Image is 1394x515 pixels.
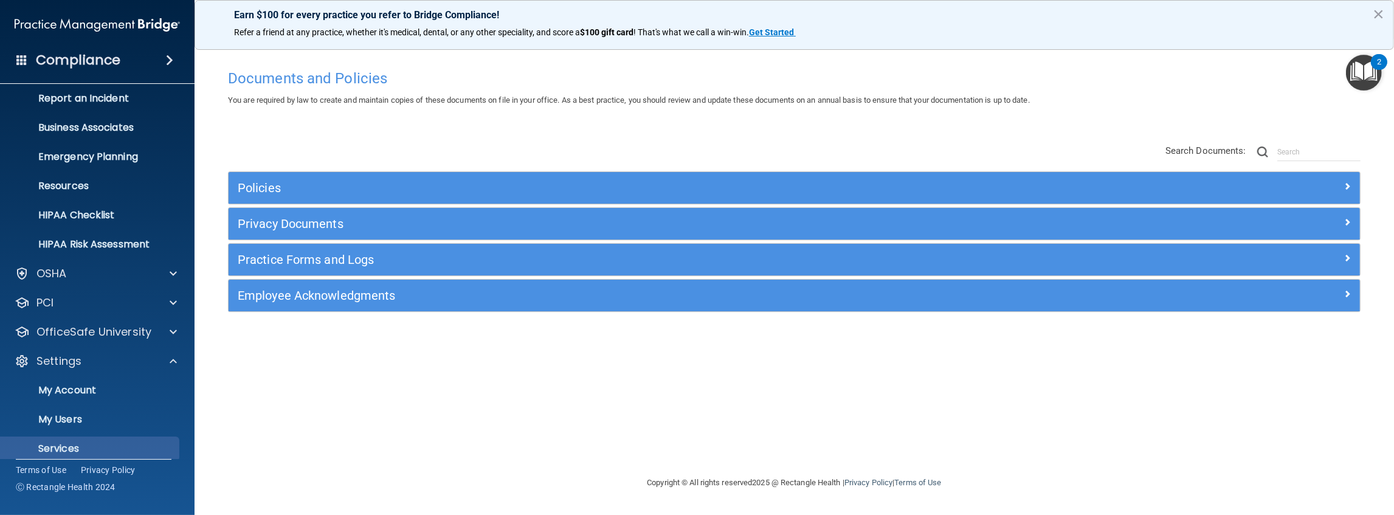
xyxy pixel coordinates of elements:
h4: Compliance [36,52,120,69]
h5: Policies [238,181,1068,195]
span: Ⓒ Rectangle Health 2024 [16,481,116,493]
img: PMB logo [15,13,180,37]
h5: Privacy Documents [238,217,1068,230]
span: Refer a friend at any practice, whether it's medical, dental, or any other speciality, and score a [234,27,580,37]
p: PCI [36,296,53,310]
p: OfficeSafe University [36,325,151,339]
button: Open Resource Center, 2 new notifications [1346,55,1382,91]
a: PCI [15,296,177,310]
p: My Account [8,384,174,396]
p: My Users [8,413,174,426]
p: Emergency Planning [8,151,174,163]
input: Search [1277,143,1361,161]
a: Terms of Use [894,478,941,487]
a: Practice Forms and Logs [238,250,1351,269]
span: You are required by law to create and maintain copies of these documents on file in your office. ... [228,95,1030,105]
strong: $100 gift card [580,27,633,37]
div: 2 [1377,62,1381,78]
a: Employee Acknowledgments [238,286,1351,305]
div: Copyright © All rights reserved 2025 @ Rectangle Health | | [573,463,1016,502]
a: OfficeSafe University [15,325,177,339]
a: Policies [238,178,1351,198]
button: Close [1373,4,1384,24]
span: ! That's what we call a win-win. [633,27,749,37]
a: OSHA [15,266,177,281]
p: Business Associates [8,122,174,134]
h5: Employee Acknowledgments [238,289,1068,302]
a: Privacy Policy [81,464,136,476]
p: Settings [36,354,81,368]
a: Get Started [749,27,796,37]
img: ic-search.3b580494.png [1257,147,1268,157]
strong: Get Started [749,27,794,37]
p: Earn $100 for every practice you refer to Bridge Compliance! [234,9,1354,21]
p: Report an Incident [8,92,174,105]
a: Privacy Policy [844,478,892,487]
p: HIPAA Risk Assessment [8,238,174,251]
h5: Practice Forms and Logs [238,253,1068,266]
a: Privacy Documents [238,214,1351,233]
a: Settings [15,354,177,368]
a: Terms of Use [16,464,66,476]
p: HIPAA Checklist [8,209,174,221]
h4: Documents and Policies [228,71,1361,86]
span: Search Documents: [1165,145,1246,156]
p: Services [8,443,174,455]
p: OSHA [36,266,67,281]
p: Resources [8,180,174,192]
